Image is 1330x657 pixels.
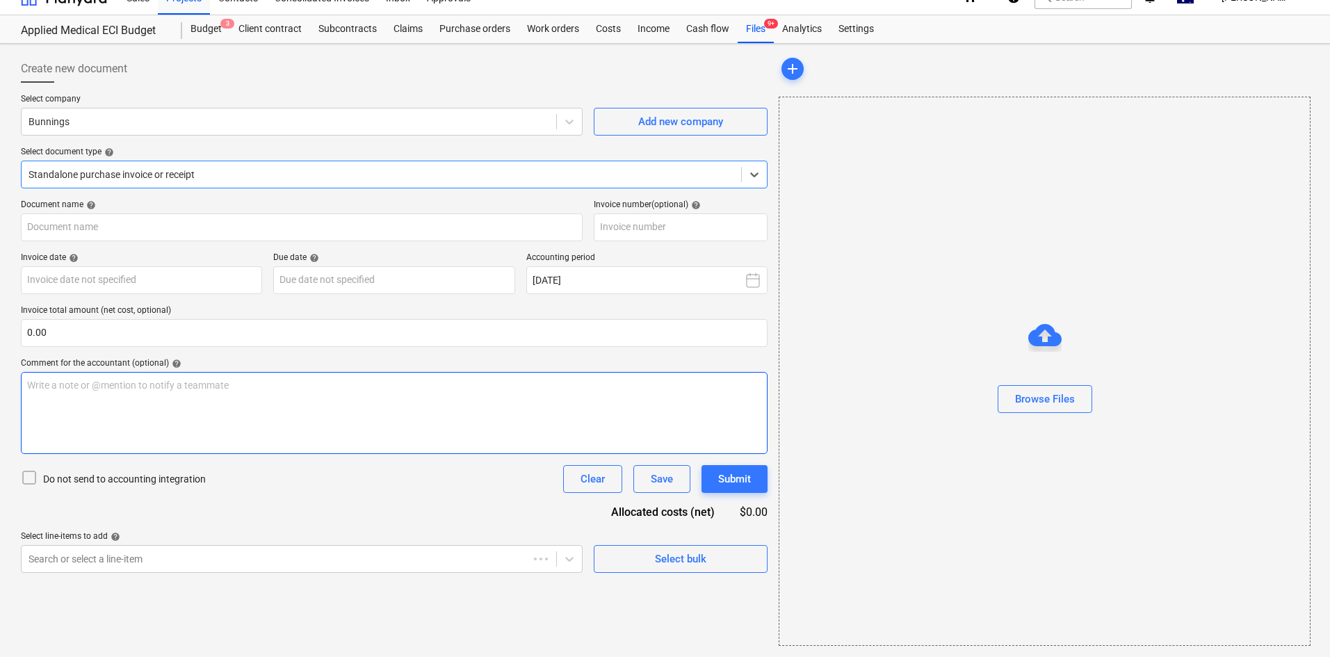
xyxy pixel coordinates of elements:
button: Clear [563,465,622,493]
a: Cash flow [678,15,738,43]
div: Invoice date [21,252,262,263]
a: Claims [385,15,431,43]
input: Invoice total amount (net cost, optional) [21,319,768,347]
p: Accounting period [526,252,768,266]
input: Invoice number [594,213,768,241]
iframe: Chat Widget [1260,590,1330,657]
input: Document name [21,213,583,241]
span: help [102,147,114,157]
div: Document name [21,200,583,211]
a: Files9+ [738,15,774,43]
p: Do not send to accounting integration [43,472,206,486]
div: $0.00 [737,504,768,520]
a: Purchase orders [431,15,519,43]
span: help [688,200,701,210]
div: Budget [182,15,230,43]
input: Invoice date not specified [21,266,262,294]
a: Budget3 [182,15,230,43]
span: help [83,200,96,210]
button: [DATE] [526,266,768,294]
span: help [169,359,181,368]
div: Files [738,15,774,43]
div: Select line-items to add [21,531,583,542]
div: Select document type [21,147,768,158]
span: 9+ [764,19,778,29]
span: add [784,60,801,77]
div: Add new company [638,113,723,131]
button: Add new company [594,108,768,136]
div: Save [651,470,673,488]
div: Select bulk [655,550,706,568]
div: Clear [581,470,605,488]
button: Select bulk [594,545,768,573]
div: Applied Medical ECI Budget [21,24,165,38]
a: Costs [587,15,629,43]
span: help [66,253,79,263]
button: Browse Files [998,385,1092,413]
div: Invoice number (optional) [594,200,768,211]
button: Save [633,465,690,493]
a: Settings [830,15,882,43]
a: Client contract [230,15,310,43]
span: help [108,532,120,542]
input: Due date not specified [273,266,514,294]
div: Browse Files [1015,390,1075,408]
span: help [307,253,319,263]
a: Income [629,15,678,43]
div: Due date [273,252,514,263]
p: Select company [21,94,583,108]
div: Browse Files [779,97,1311,646]
div: Allocated costs (net) [587,504,737,520]
div: Submit [718,470,751,488]
button: Submit [702,465,768,493]
a: Work orders [519,15,587,43]
span: 3 [220,19,234,29]
a: Subcontracts [310,15,385,43]
a: Analytics [774,15,830,43]
p: Invoice total amount (net cost, optional) [21,305,768,319]
div: Comment for the accountant (optional) [21,358,768,369]
span: Create new document [21,60,127,77]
